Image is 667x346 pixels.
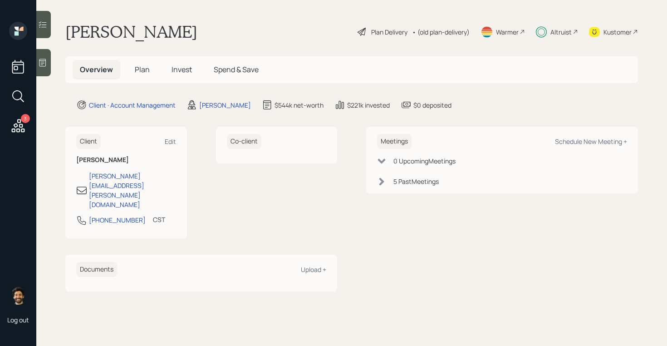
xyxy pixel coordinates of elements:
div: Upload + [301,265,326,274]
span: Spend & Save [214,64,259,74]
div: 5 Past Meeting s [393,177,439,186]
div: 0 Upcoming Meeting s [393,156,456,166]
div: [PERSON_NAME][EMAIL_ADDRESS][PERSON_NAME][DOMAIN_NAME] [89,171,176,209]
div: Client · Account Management [89,100,176,110]
img: eric-schwartz-headshot.png [9,287,27,305]
div: 3 [21,114,30,123]
h1: [PERSON_NAME] [65,22,197,42]
div: Log out [7,316,29,324]
h6: Meetings [377,134,412,149]
div: [PERSON_NAME] [199,100,251,110]
div: $0 deposited [413,100,451,110]
div: $221k invested [347,100,390,110]
div: Kustomer [603,27,632,37]
h6: Client [76,134,101,149]
h6: Documents [76,262,117,277]
div: $544k net-worth [275,100,324,110]
span: Overview [80,64,113,74]
div: • (old plan-delivery) [412,27,470,37]
h6: [PERSON_NAME] [76,156,176,164]
div: Altruist [550,27,572,37]
div: Plan Delivery [371,27,407,37]
div: Edit [165,137,176,146]
span: Plan [135,64,150,74]
div: Warmer [496,27,519,37]
div: CST [153,215,165,224]
div: Schedule New Meeting + [555,137,627,146]
div: [PHONE_NUMBER] [89,215,146,225]
h6: Co-client [227,134,261,149]
span: Invest [172,64,192,74]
